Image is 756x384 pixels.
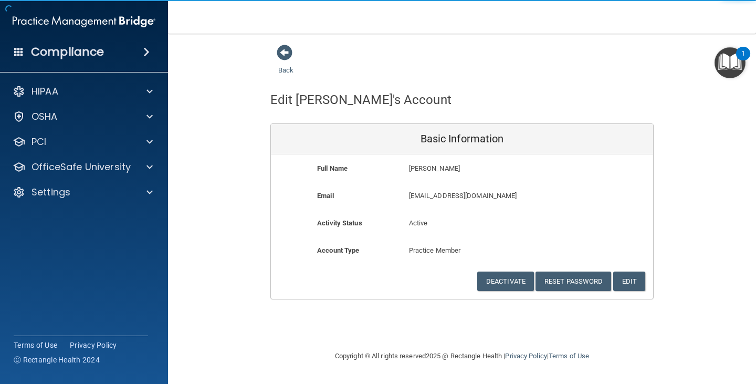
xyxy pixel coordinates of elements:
a: HIPAA [13,85,153,98]
button: Open Resource Center, 1 new notification [715,47,745,78]
b: Email [317,192,334,200]
b: Full Name [317,164,348,172]
button: Reset Password [535,272,611,291]
a: Settings [13,186,153,199]
a: Terms of Use [14,340,57,350]
a: OSHA [13,110,153,123]
a: Privacy Policy [505,352,547,360]
iframe: Drift Widget Chat Controller [574,314,743,356]
p: HIPAA [31,85,58,98]
h4: Edit [PERSON_NAME]'s Account [270,93,451,107]
a: Back [278,54,293,74]
b: Activity Status [317,219,362,227]
button: Deactivate [477,272,534,291]
div: Basic Information [271,124,653,154]
p: OSHA [31,110,58,123]
a: Terms of Use [549,352,589,360]
a: Privacy Policy [70,340,117,350]
img: PMB logo [13,11,155,32]
button: Edit [613,272,645,291]
h4: Compliance [31,45,104,59]
a: OfficeSafe University [13,161,153,173]
p: [EMAIL_ADDRESS][DOMAIN_NAME] [409,190,576,202]
p: [PERSON_NAME] [409,162,576,175]
span: Ⓒ Rectangle Health 2024 [14,355,100,365]
div: 1 [741,54,745,67]
b: Account Type [317,246,359,254]
p: Settings [31,186,70,199]
p: Active [409,217,516,230]
p: PCI [31,136,46,148]
div: Copyright © All rights reserved 2025 @ Rectangle Health | | [270,339,654,373]
a: PCI [13,136,153,148]
p: Practice Member [409,244,516,257]
p: OfficeSafe University [31,161,131,173]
